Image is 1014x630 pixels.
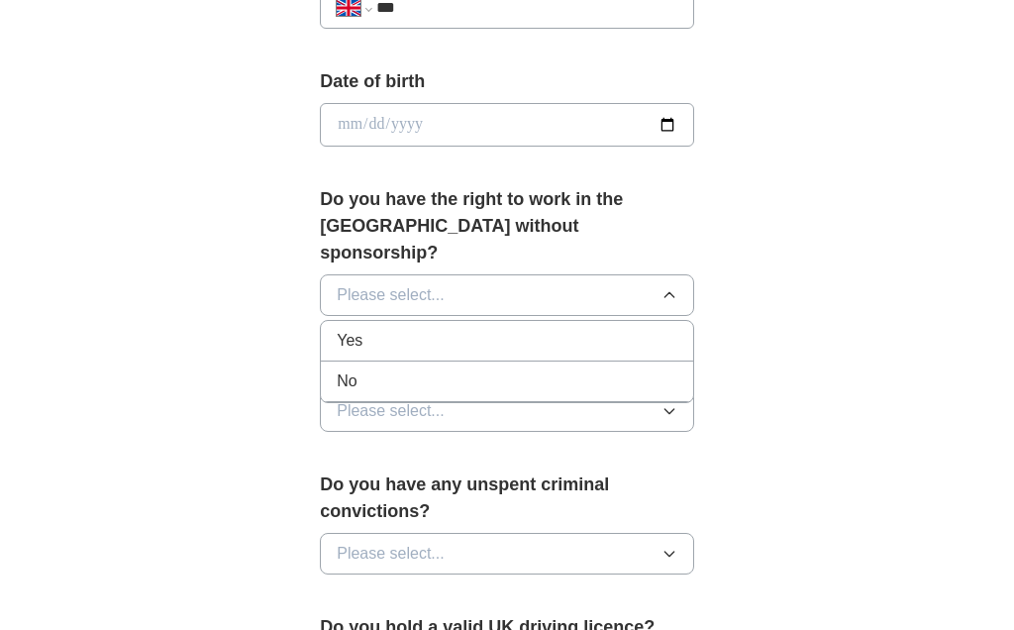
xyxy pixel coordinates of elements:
[320,68,694,95] label: Date of birth
[320,533,694,575] button: Please select...
[320,472,694,525] label: Do you have any unspent criminal convictions?
[337,369,356,393] span: No
[337,329,362,353] span: Yes
[320,186,694,266] label: Do you have the right to work in the [GEOGRAPHIC_DATA] without sponsorship?
[320,274,694,316] button: Please select...
[337,542,445,566] span: Please select...
[337,399,445,423] span: Please select...
[320,390,694,432] button: Please select...
[337,283,445,307] span: Please select...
